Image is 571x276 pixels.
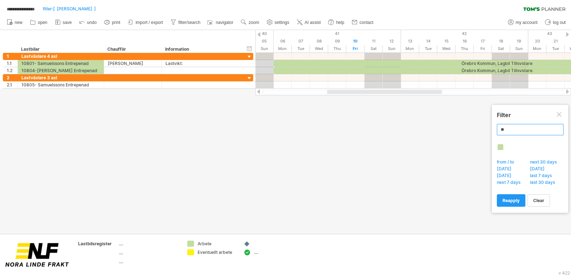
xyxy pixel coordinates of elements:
[474,45,492,52] div: Friday, 17 October 2025
[437,45,455,52] div: Wednesday, 15 October 2025
[255,37,274,45] div: Sunday, 5 October 2025
[492,45,510,52] div: Saturday, 18 October 2025
[198,241,236,247] div: Arbete
[169,18,203,27] a: filter/search
[206,18,235,27] a: navigator
[528,37,546,45] div: Monday, 20 October 2025
[326,18,346,27] a: help
[107,46,158,53] div: Chaufför
[21,60,100,67] div: 10801- Samuelssons Entrepenad
[274,45,292,52] div: Monday, 6 October 2025
[516,20,537,25] span: my account
[310,45,328,52] div: Wednesday, 8 October 2025
[38,20,47,25] span: open
[21,74,100,81] div: Lastväxlare 3 axl
[546,45,565,52] div: Tuesday, 21 October 2025
[102,18,122,27] a: print
[437,37,455,45] div: Wednesday, 15 October 2025
[275,20,289,25] span: settings
[292,37,310,45] div: Tuesday, 7 October 2025
[496,166,516,173] span: [DATE]
[21,46,100,53] div: Lastbilar
[249,20,259,25] span: zoom
[265,18,291,27] a: settings
[78,241,117,247] div: Lastbilsregister
[529,166,550,173] span: [DATE]
[492,37,510,45] div: Saturday, 18 October 2025
[216,20,233,25] span: navigator
[503,198,520,203] span: reapply
[543,18,568,27] a: log out
[506,18,540,27] a: my account
[360,20,373,25] span: contact
[383,37,401,45] div: Sunday, 12 October 2025
[305,20,321,25] span: AI assist
[292,45,310,52] div: Tuesday, 7 October 2025
[497,194,525,207] a: reapply
[178,20,200,25] span: filter/search
[510,37,528,45] div: Sunday, 19 October 2025
[15,20,22,25] span: new
[328,37,346,45] div: Thursday, 9 October 2025
[496,180,525,187] span: next 7 days
[119,250,179,256] div: ....
[496,173,516,180] span: [DATE]
[119,241,179,247] div: ....
[310,37,328,45] div: Wednesday, 8 October 2025
[328,45,346,52] div: Thursday, 9 October 2025
[295,18,323,27] a: AI assist
[528,45,546,52] div: Monday, 20 October 2025
[336,20,344,25] span: help
[87,20,97,25] span: undo
[497,111,563,119] div: Filter
[119,259,179,265] div: ....
[7,67,17,74] div: 1.2
[21,81,100,88] div: 10805- Samuelssons Entrepenad
[346,37,364,45] div: Friday, 10 October 2025
[527,194,550,207] a: clear
[28,18,50,27] a: open
[255,45,274,52] div: Sunday, 5 October 2025
[126,18,165,27] a: import / export
[364,45,383,52] div: Saturday, 11 October 2025
[4,241,70,269] img: ca563f4a-130e-4ca9-89b3-53f2cd294da9.png
[559,270,570,276] div: v 422
[553,20,566,25] span: log out
[455,37,474,45] div: Thursday, 16 October 2025
[43,6,53,11] span: filter:
[546,37,565,45] div: Tuesday, 21 October 2025
[165,60,238,67] div: Lastvikt:
[529,173,557,180] span: last 7 days
[63,20,72,25] span: save
[496,159,519,166] span: from / to
[274,37,292,45] div: Monday, 6 October 2025
[401,45,419,52] div: Monday, 13 October 2025
[419,37,437,45] div: Tuesday, 14 October 2025
[7,81,17,88] div: 2.1
[350,18,376,27] a: contact
[510,45,528,52] div: Sunday, 19 October 2025
[112,20,120,25] span: print
[346,45,364,52] div: Friday, 10 October 2025
[254,249,293,255] div: ....
[364,37,383,45] div: Saturday, 11 October 2025
[401,30,528,37] div: 42
[5,18,25,27] a: new
[77,18,99,27] a: undo
[53,18,74,27] a: save
[108,60,158,67] div: [PERSON_NAME]
[136,20,163,25] span: import / export
[198,249,236,255] div: Eventuellt arbete
[401,37,419,45] div: Monday, 13 October 2025
[529,159,562,166] span: next 30 days
[7,53,17,60] div: 1
[7,74,17,81] div: 2
[274,30,401,37] div: 41
[239,18,261,27] a: zoom
[533,198,544,203] span: clear
[383,45,401,52] div: Sunday, 12 October 2025
[165,46,238,53] div: Information
[474,37,492,45] div: Friday, 17 October 2025
[43,6,96,12] span: [ ]
[529,180,560,187] span: last 30 days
